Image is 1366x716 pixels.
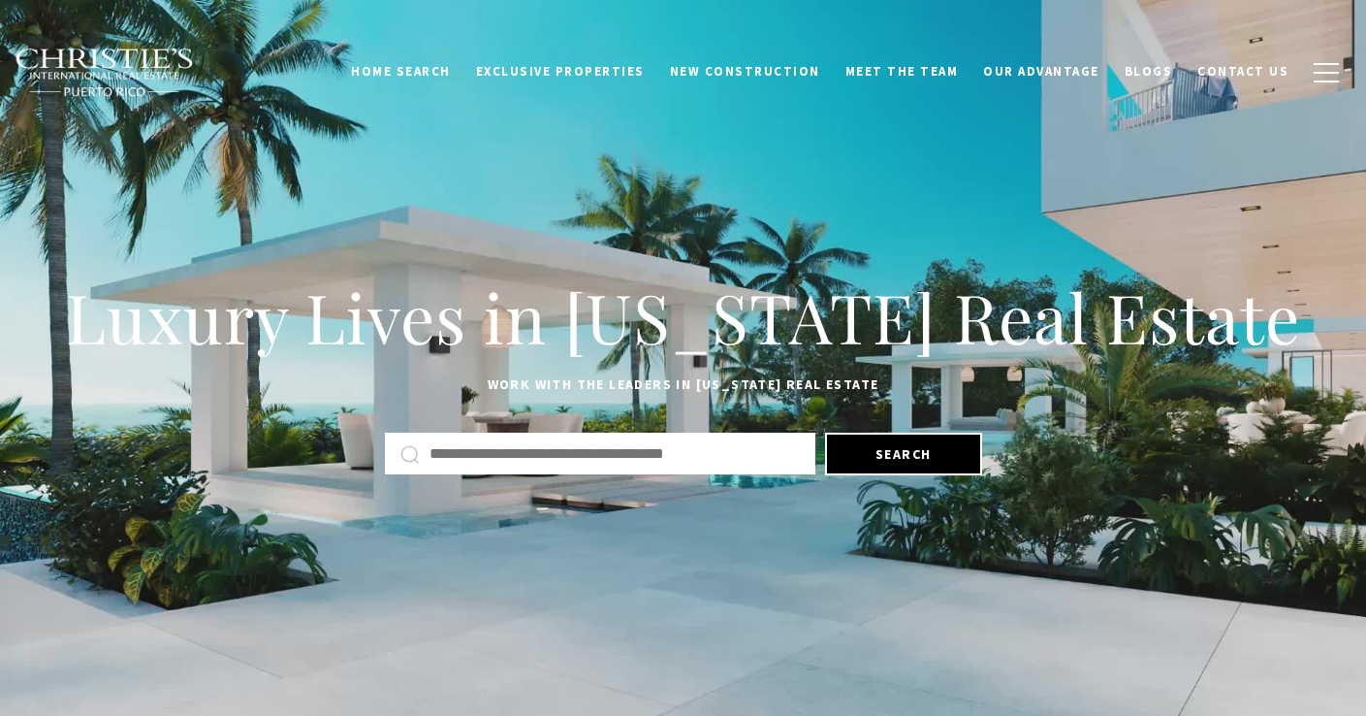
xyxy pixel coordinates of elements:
a: New Construction [657,53,833,90]
span: Our Advantage [983,63,1099,80]
p: Work with the leaders in [US_STATE] Real Estate [53,374,1314,397]
span: Exclusive Properties [476,63,645,80]
a: Blogs [1112,53,1186,90]
img: Christie's International Real Estate black text logo [15,48,195,98]
a: Our Advantage [970,53,1112,90]
span: Blogs [1125,63,1173,80]
span: New Construction [670,63,820,80]
a: Meet the Team [833,53,971,90]
a: Exclusive Properties [463,53,657,90]
a: Home Search [338,53,463,90]
span: Contact Us [1197,63,1288,80]
button: Search [825,433,982,475]
h1: Luxury Lives in [US_STATE] Real Estate [53,275,1314,360]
